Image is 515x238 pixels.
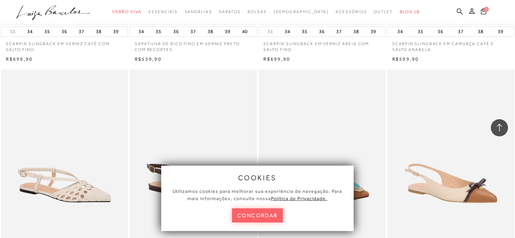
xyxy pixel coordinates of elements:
button: 38 [206,27,215,37]
button: 36 [171,27,181,37]
button: 35 [416,27,425,37]
a: Política de Privacidade. [271,196,328,201]
button: 36 [436,27,446,37]
button: 36 [317,27,327,37]
a: SAPATILHA DE BICO FINO EM VERNIZ PRETO COM RECORTES [130,37,257,53]
a: noSubCategoriesText [112,6,142,18]
button: 37 [456,27,465,37]
button: 34 [283,27,292,37]
button: concordar [232,208,283,223]
button: 34 [137,27,146,37]
a: noSubCategoriesText [149,6,177,18]
a: SCARPIN SLINGBACK EM VERNIZ AREIA COM SALTO FINO [259,37,386,53]
button: 39 [496,27,506,37]
button: 34 [396,27,405,37]
a: SCARPIN SLINGBACK EM CAMURÇA CAFÉ E SALTO ANABELA [387,37,514,53]
a: noSubCategoriesText [274,6,329,18]
span: Acessórios [336,9,367,14]
span: [DEMOGRAPHIC_DATA] [274,9,329,14]
span: R$559,90 [135,56,162,62]
a: SCARPIN SLINGBACK EM VERNIZ CAFÉ COM SALTO FINO [1,37,128,53]
button: 39 [369,27,378,37]
span: Verão Viva [112,9,142,14]
span: cookies [238,174,277,182]
span: Sapatos [219,9,241,14]
span: Bolsas [248,9,267,14]
button: 40 [240,27,250,37]
a: noSubCategoriesText [219,6,241,18]
button: 37 [188,27,198,37]
button: 34 [25,27,35,37]
span: Outlet [374,9,393,14]
a: noSubCategoriesText [185,6,212,18]
span: BLOG LB [400,9,420,14]
a: BLOG LB [400,6,420,18]
button: 38 [94,27,103,37]
span: 0 [484,7,489,12]
a: noSubCategoriesText [374,6,393,18]
span: Sandálias [185,9,212,14]
button: 0 [479,8,489,17]
button: 35 [42,27,52,37]
button: 36 [59,27,69,37]
span: Essenciais [149,9,177,14]
button: 37 [334,27,344,37]
button: 35 [300,27,309,37]
a: noSubCategoriesText [336,6,367,18]
span: R$699,90 [264,56,291,62]
button: 33 [8,28,18,35]
button: 35 [154,27,164,37]
button: 33 [265,28,275,35]
span: R$599,90 [392,56,419,62]
button: 39 [223,27,232,37]
a: noSubCategoriesText [248,6,267,18]
button: 39 [111,27,121,37]
button: 38 [476,27,485,37]
span: Utilizamos cookies para melhorar sua experiência de navegação. Para mais informações, consulte nossa [173,188,342,201]
button: 38 [351,27,361,37]
button: 37 [77,27,86,37]
span: R$699,90 [6,56,33,62]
